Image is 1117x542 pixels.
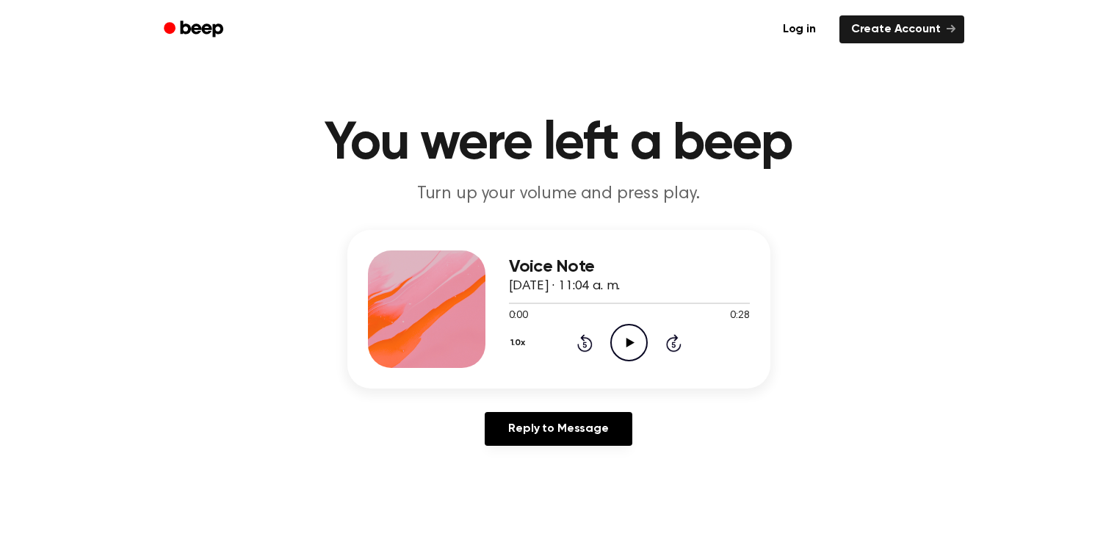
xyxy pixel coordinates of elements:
a: Create Account [839,15,964,43]
a: Reply to Message [485,412,632,446]
button: 1.0x [509,330,531,355]
h3: Voice Note [509,257,750,277]
a: Log in [768,12,831,46]
a: Beep [153,15,236,44]
span: 0:28 [730,308,749,324]
h1: You were left a beep [183,118,935,170]
p: Turn up your volume and press play. [277,182,841,206]
span: [DATE] · 11:04 a. m. [509,280,621,293]
span: 0:00 [509,308,528,324]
